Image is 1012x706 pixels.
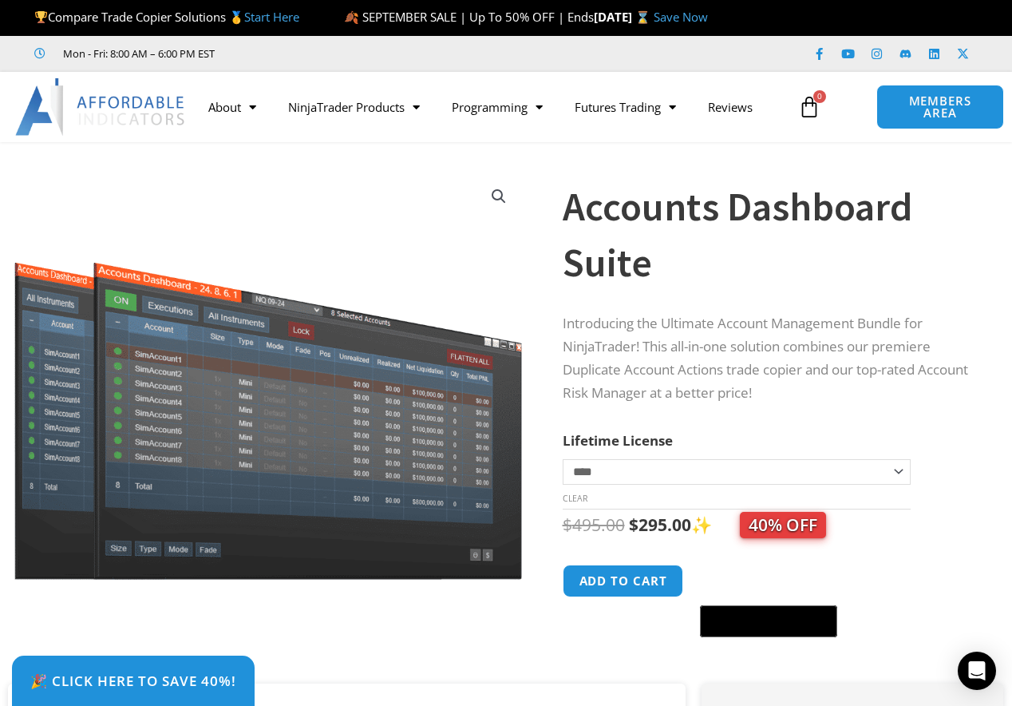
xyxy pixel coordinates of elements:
button: Buy with GPay [700,605,837,637]
a: View full-screen image gallery [484,182,513,211]
a: Futures Trading [559,89,692,125]
img: LogoAI | Affordable Indicators – NinjaTrader [15,78,187,136]
img: 🏆 [35,11,47,23]
a: 🎉 Click Here to save 40%! [12,656,255,706]
span: $ [629,514,638,536]
span: $ [563,514,572,536]
span: Mon - Fri: 8:00 AM – 6:00 PM EST [59,44,215,63]
iframe: PayPal Message 1 [563,647,972,661]
a: 0 [774,84,844,130]
a: Save Now [654,9,708,25]
button: Add to cart [563,565,684,597]
a: About [192,89,272,125]
span: Compare Trade Copier Solutions 🥇 [34,9,299,25]
a: Reviews [692,89,769,125]
div: Open Intercom Messenger [958,652,996,690]
a: Programming [436,89,559,125]
span: 🍂 SEPTEMBER SALE | Up To 50% OFF | Ends [344,9,594,25]
p: Introducing the Ultimate Account Management Bundle for NinjaTrader! This all-in-one solution comb... [563,312,972,405]
iframe: Customer reviews powered by Trustpilot [237,46,476,61]
a: Clear options [563,493,587,504]
a: MEMBERS AREA [876,85,1004,129]
bdi: 495.00 [563,514,625,536]
h1: Accounts Dashboard Suite [563,179,972,291]
a: NinjaTrader Products [272,89,436,125]
span: 0 [813,90,826,103]
a: Start Here [244,9,299,25]
span: MEMBERS AREA [893,95,987,119]
span: 🎉 Click Here to save 40%! [30,674,236,688]
span: ✨ [691,514,826,536]
iframe: Secure express checkout frame [697,562,840,601]
span: 40% OFF [740,512,826,538]
bdi: 295.00 [629,514,691,536]
nav: Menu [192,89,789,125]
strong: [DATE] ⌛ [594,9,654,25]
label: Lifetime License [563,431,673,450]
